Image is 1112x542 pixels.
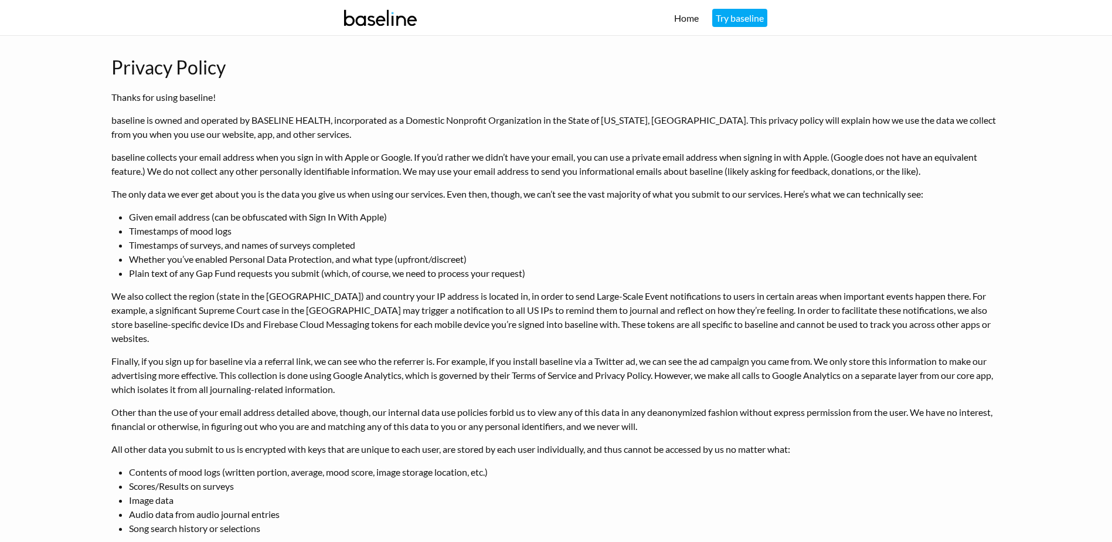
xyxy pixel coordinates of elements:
[129,238,1001,252] li: Timestamps of surveys, and names of surveys completed
[129,224,1001,238] li: Timestamps of mood logs
[129,479,1001,493] li: Scores/Results on surveys
[111,187,1001,201] p: The only data we ever get about you is the data you give us when using our services. Even then, t...
[111,90,1001,104] p: Thanks for using baseline!
[129,493,1001,507] li: Image data
[111,289,1001,345] p: We also collect the region (state in the [GEOGRAPHIC_DATA]) and country your IP address is locate...
[111,53,1001,82] h1: Privacy Policy
[129,465,1001,479] li: Contents of mood logs (written portion, average, mood score, image storage location, etc.)
[674,12,699,23] a: Home
[712,9,767,27] a: Try baseline
[129,252,1001,266] li: Whether you’ve enabled Personal Data Protection, and what type (upfront/discreet)
[111,113,1001,141] p: baseline is owned and operated by BASELINE HEALTH, incorporated as a Domestic Nonprofit Organizat...
[111,442,1001,456] p: All other data you submit to us is encrypted with keys that are unique to each user, are stored b...
[129,266,1001,280] li: Plain text of any Gap Fund requests you submit (which, of course, we need to process your request)
[111,150,1001,178] p: baseline collects your email address when you sign in with Apple or Google. If you’d rather we di...
[129,210,1001,224] li: Given email address (can be obfuscated with Sign In With Apple)
[339,2,422,34] img: baseline
[129,521,1001,536] li: Song search history or selections
[111,354,1001,397] p: Finally, if you sign up for baseline via a referral link, we can see who the referrer is. For exa...
[111,405,1001,433] p: Other than the use of your email address detailed above, though, our internal data use policies f...
[129,507,1001,521] li: Audio data from audio journal entries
